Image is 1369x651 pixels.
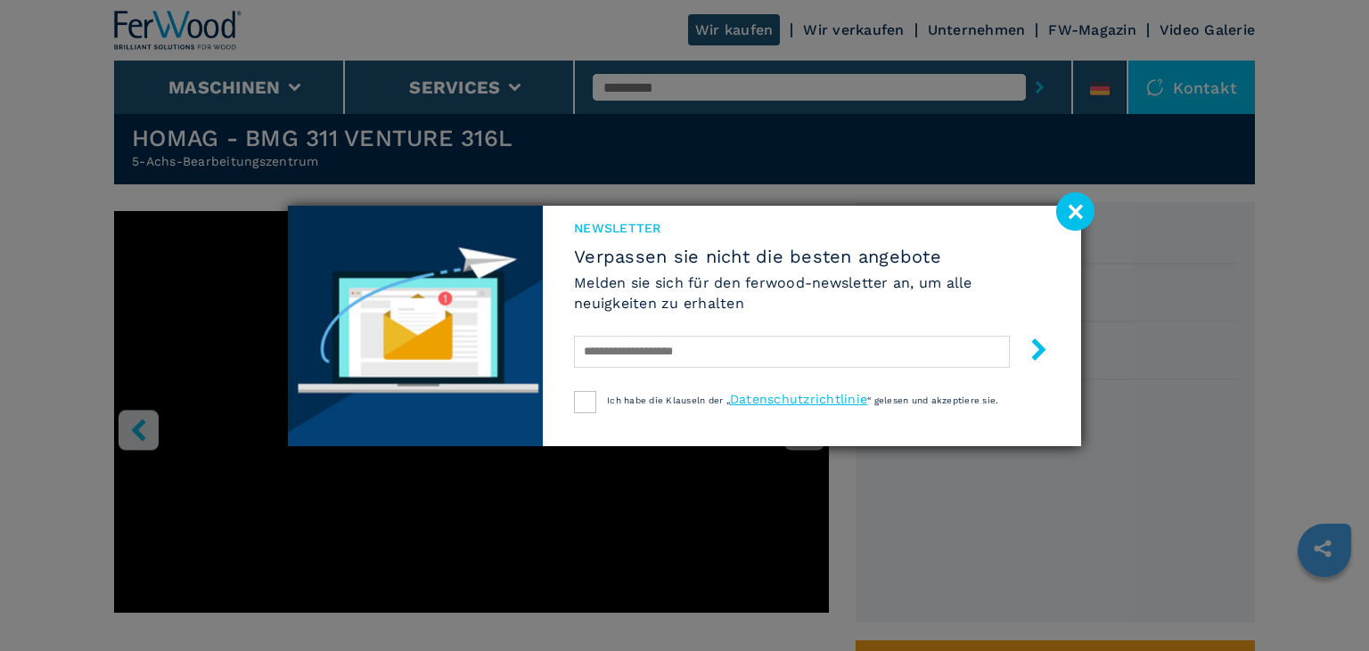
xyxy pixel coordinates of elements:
[1010,331,1050,373] button: submit-button
[867,395,998,405] span: “ gelesen und akzeptiere sie.
[574,219,1050,237] span: Newsletter
[730,392,867,406] a: Datenschutzrichtlinie
[574,273,1050,313] h6: Melden sie sich für den ferwood-newsletter an, um alle neuigkeiten zu erhalten
[574,246,1050,267] span: Verpassen sie nicht die besten angebote
[288,206,543,446] img: Newsletter image
[607,395,730,405] span: Ich habe die Klauseln der „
